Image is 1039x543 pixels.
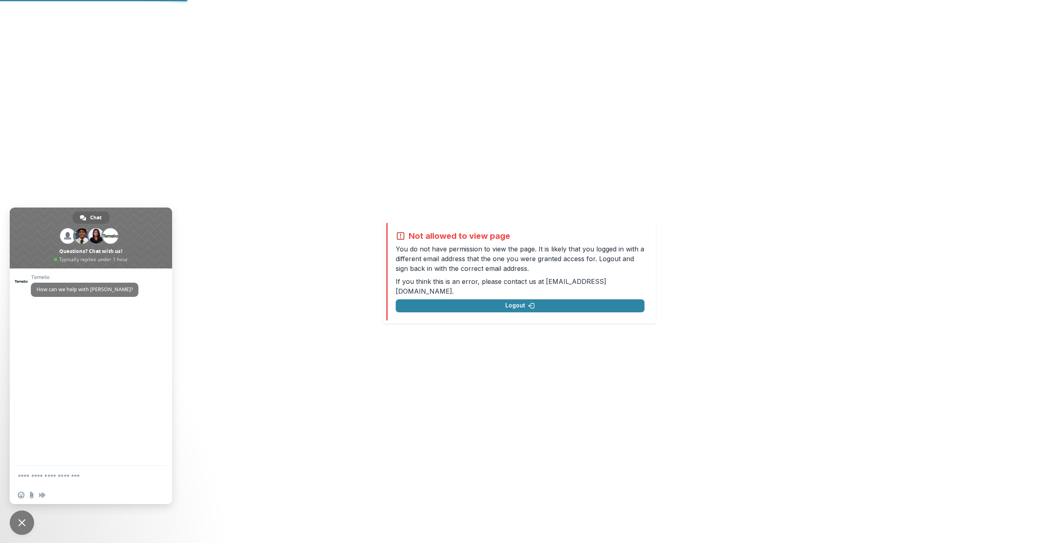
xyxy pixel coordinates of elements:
[396,277,645,296] p: If you think this is an error, please contact us at .
[396,299,645,312] button: Logout
[10,511,34,535] div: Close chat
[90,212,101,224] span: Chat
[18,473,146,480] textarea: Compose your message...
[18,492,24,498] span: Insert an emoji
[39,492,45,498] span: Audio message
[31,275,138,280] span: Temelio
[28,492,35,498] span: Send a file
[396,277,606,295] a: [EMAIL_ADDRESS][DOMAIN_NAME]
[396,244,645,273] p: You do not have permission to view the page. It is likely that you logged in with a different ema...
[37,286,133,293] span: How can we help with [PERSON_NAME]?
[73,212,110,224] div: Chat
[409,231,510,241] h2: Not allowed to view page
